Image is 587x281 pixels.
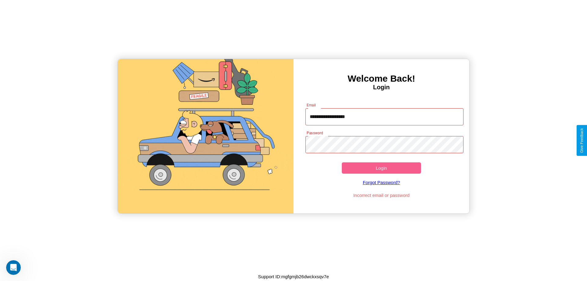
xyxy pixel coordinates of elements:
button: Login [342,162,421,174]
h3: Welcome Back! [293,73,469,84]
div: Give Feedback [580,128,584,153]
img: gif [118,59,293,213]
p: Incorrect email or password [302,191,461,199]
h4: Login [293,84,469,91]
label: Password [307,130,323,135]
iframe: Intercom live chat [6,260,21,275]
a: Forgot Password? [302,174,461,191]
p: Support ID: mgfgmjb26dwckxsqv7e [258,272,329,281]
label: Email [307,102,316,108]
